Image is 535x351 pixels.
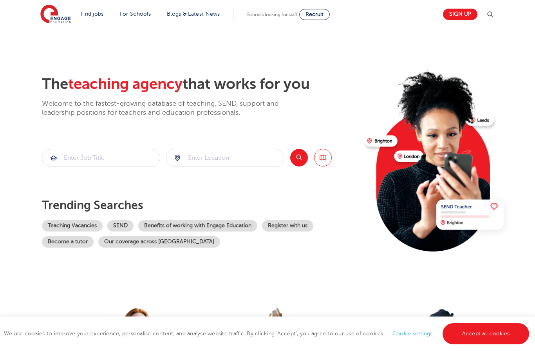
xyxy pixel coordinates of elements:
[42,220,103,232] a: Teaching Vacancies
[40,5,71,24] img: Engage Education
[166,149,284,167] div: Submit
[443,9,477,20] a: Sign up
[290,149,308,166] button: Search
[42,198,358,212] p: Trending searches
[299,9,330,20] a: Recruit
[42,149,160,166] input: Submit
[167,11,220,17] a: Blogs & Latest News
[443,323,530,344] a: Accept all cookies
[42,75,358,93] h2: The that works for you
[42,236,94,248] a: Become a tutor
[120,11,151,17] a: For Schools
[166,149,284,166] input: Submit
[305,11,324,17] span: Recruit
[42,99,300,118] p: Welcome to the fastest-growing database of teaching, SEND, support and leadership positions for t...
[42,149,160,167] div: Submit
[262,220,313,232] a: Register with us
[4,331,531,337] span: We use cookies to improve your experience, personalise content, and analyse website traffic. By c...
[392,331,433,337] a: Cookie settings
[138,220,257,232] a: Benefits of working with Engage Education
[247,12,298,17] span: Schools looking for staff
[107,220,134,232] a: SEND
[68,76,183,92] span: teaching agency
[81,11,104,17] a: Find jobs
[98,236,220,248] a: Our coverage across [GEOGRAPHIC_DATA]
